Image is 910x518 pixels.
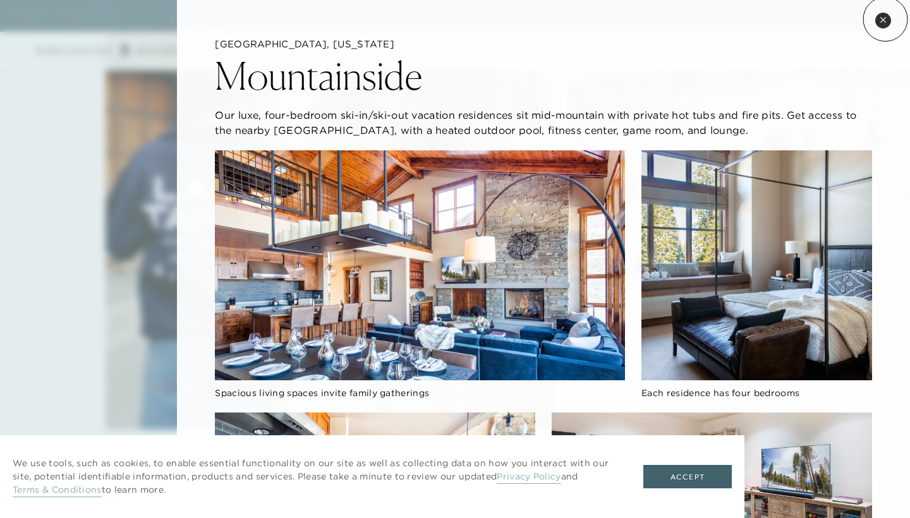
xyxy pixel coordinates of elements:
[215,387,429,399] span: Spacious living spaces invite family gatherings
[13,484,102,497] a: Terms & Conditions
[643,465,732,489] button: Accept
[215,107,872,138] p: Our luxe, four-bedroom ski-in/ski-out vacation residences sit mid-mountain with private hot tubs ...
[215,57,423,95] h2: Mountainside
[215,38,872,51] h5: [GEOGRAPHIC_DATA], [US_STATE]
[13,457,618,497] p: We use tools, such as cookies, to enable essential functionality on our site as well as collectin...
[641,387,799,399] span: Each residence has four bedrooms
[497,471,561,484] a: Privacy Policy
